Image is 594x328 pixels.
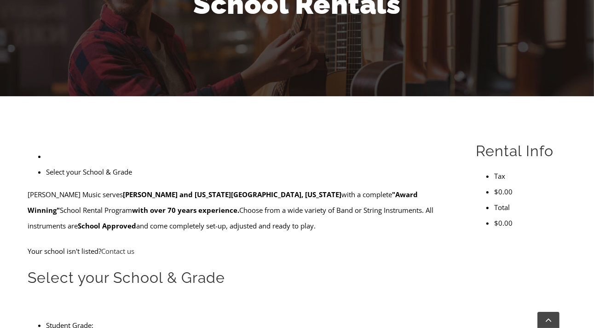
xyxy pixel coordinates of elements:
a: Contact us [101,246,134,256]
h2: Rental Info [476,141,566,161]
strong: with over 70 years experience. [132,205,239,215]
li: Tax [494,168,566,184]
p: [PERSON_NAME] Music serves with a complete School Rental Program Choose from a wide variety of Ba... [28,187,454,234]
li: $0.00 [494,215,566,231]
li: $0.00 [494,184,566,199]
p: Your school isn't listed? [28,243,454,259]
h2: Select your School & Grade [28,268,454,287]
li: Select your School & Grade [46,164,454,180]
strong: School Approved [78,221,136,230]
strong: [PERSON_NAME] and [US_STATE][GEOGRAPHIC_DATA], [US_STATE] [123,190,341,199]
li: Total [494,199,566,215]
